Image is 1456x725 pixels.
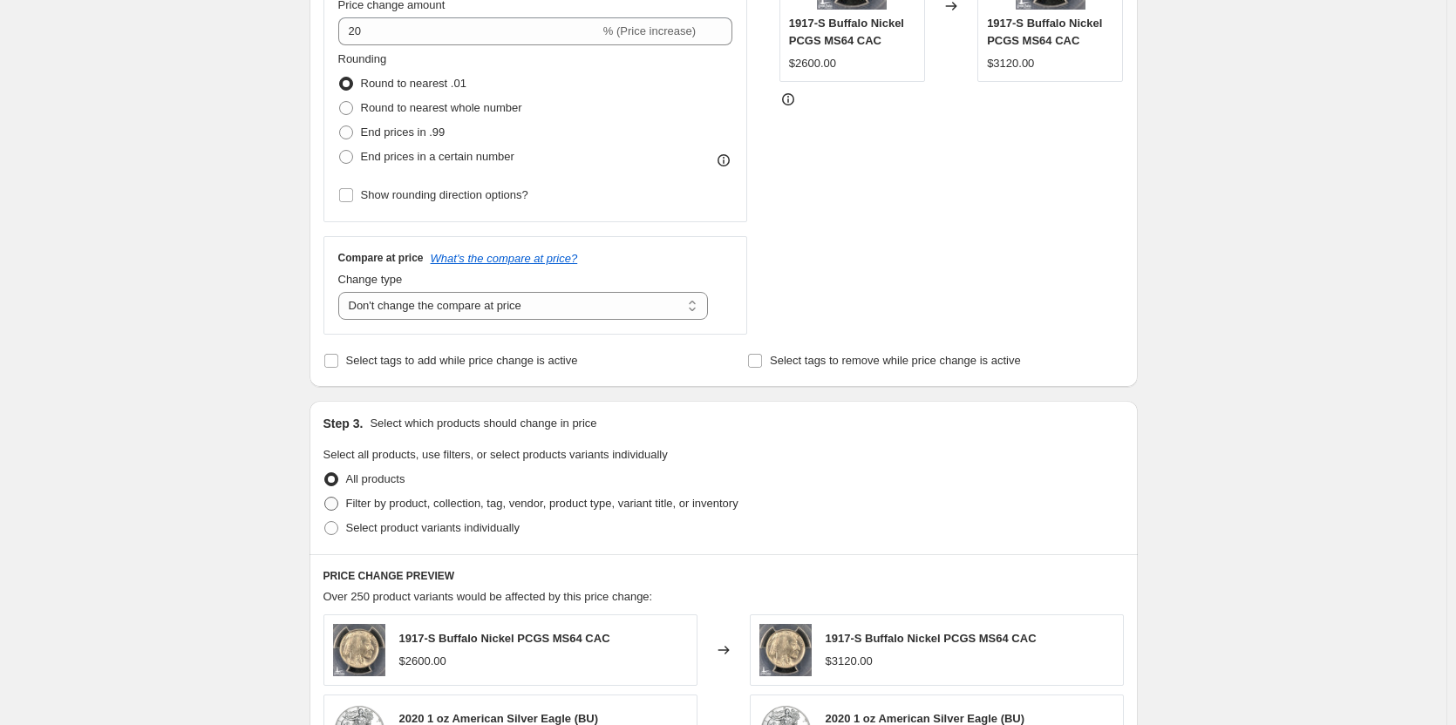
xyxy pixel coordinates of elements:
span: Rounding [338,52,387,65]
span: 1917-S Buffalo Nickel PCGS MS64 CAC [399,632,610,645]
h3: Compare at price [338,251,424,265]
span: Select tags to remove while price change is active [770,354,1021,367]
span: Change type [338,273,403,286]
span: Select product variants individually [346,521,520,534]
span: 1917-S Buffalo Nickel PCGS MS64 CAC [826,632,1037,645]
h2: Step 3. [323,415,364,432]
span: 2020 1 oz American Silver Eagle (BU) [399,712,599,725]
span: Round to nearest .01 [361,77,466,90]
button: What's the compare at price? [431,252,578,265]
div: $3120.00 [987,55,1034,72]
span: Over 250 product variants would be affected by this price change: [323,590,653,603]
img: 1917-S_Buffalo_2_80x.jpg [333,624,385,676]
div: $2600.00 [399,653,446,670]
span: Select tags to add while price change is active [346,354,578,367]
p: Select which products should change in price [370,415,596,432]
h6: PRICE CHANGE PREVIEW [323,569,1124,583]
img: 1917-S_Buffalo_2_80x.jpg [759,624,812,676]
span: All products [346,472,405,485]
span: End prices in a certain number [361,150,514,163]
div: $3120.00 [826,653,873,670]
span: 1917-S Buffalo Nickel PCGS MS64 CAC [789,17,904,47]
span: Show rounding direction options? [361,188,528,201]
span: % (Price increase) [603,24,696,37]
input: -15 [338,17,600,45]
span: 2020 1 oz American Silver Eagle (BU) [826,712,1025,725]
div: $2600.00 [789,55,836,72]
span: 1917-S Buffalo Nickel PCGS MS64 CAC [987,17,1102,47]
span: Filter by product, collection, tag, vendor, product type, variant title, or inventory [346,497,738,510]
span: Round to nearest whole number [361,101,522,114]
span: End prices in .99 [361,125,446,139]
span: Select all products, use filters, or select products variants individually [323,448,668,461]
